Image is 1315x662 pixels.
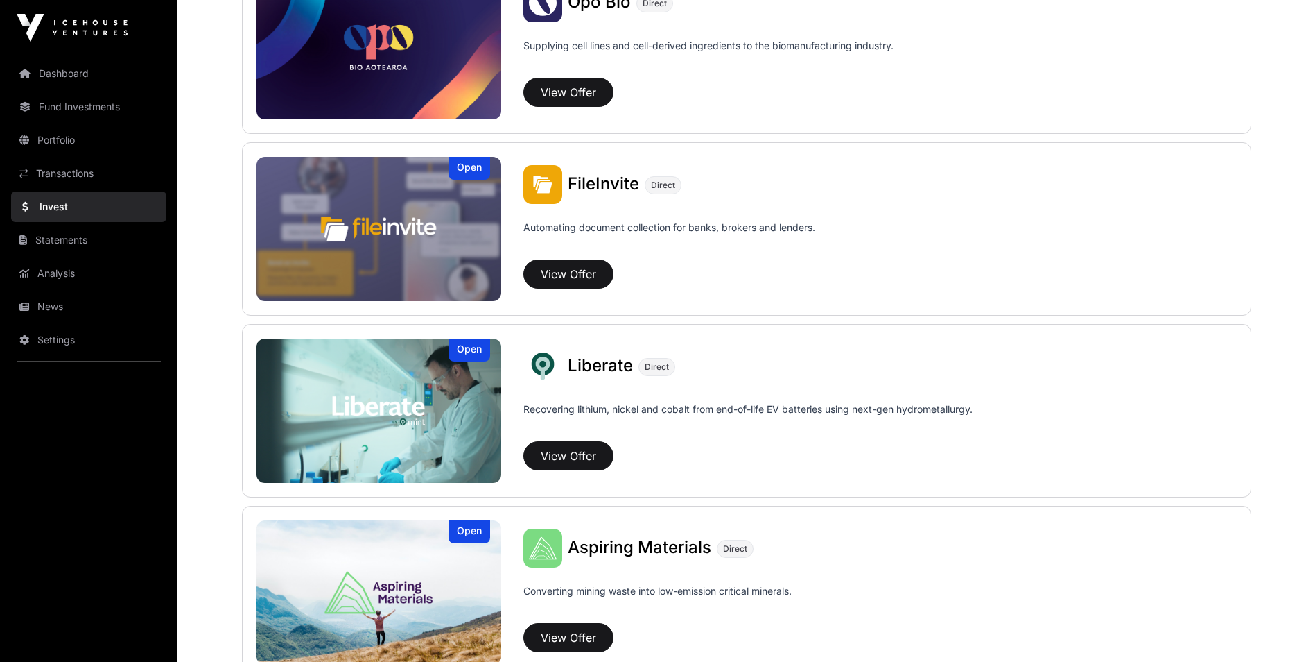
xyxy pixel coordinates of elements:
[449,339,490,362] div: Open
[523,165,562,204] img: FileInvite
[651,180,675,191] span: Direct
[645,362,669,373] span: Direct
[1246,595,1315,662] iframe: Chat Widget
[449,157,490,180] div: Open
[568,173,639,194] span: FileInvite
[523,441,613,470] button: View Offer
[11,291,166,322] a: News
[449,520,490,543] div: Open
[11,325,166,355] a: Settings
[256,157,502,301] a: FileInviteOpen
[523,260,613,289] button: View Offer
[256,339,502,483] a: LiberateOpen
[11,258,166,289] a: Analysis
[11,58,166,89] a: Dashboard
[11,92,166,122] a: Fund Investments
[256,157,502,301] img: FileInvite
[568,357,633,375] a: Liberate
[523,221,815,254] p: Automating document collection for banks, brokers and lenders.
[11,192,166,222] a: Invest
[256,339,502,483] img: Liberate
[568,539,711,557] a: Aspiring Materials
[523,402,973,436] p: Recovering lithium, nickel and cobalt from end-of-life EV batteries using next-gen hydrometallurgy.
[568,355,633,375] span: Liberate
[568,537,711,557] span: Aspiring Materials
[523,584,792,618] p: Converting mining waste into low-emission critical minerals.
[523,347,562,386] img: Liberate
[11,158,166,189] a: Transactions
[11,125,166,155] a: Portfolio
[17,14,128,42] img: Icehouse Ventures Logo
[523,623,613,652] button: View Offer
[568,176,639,194] a: FileInvite
[523,39,894,53] p: Supplying cell lines and cell-derived ingredients to the biomanufacturing industry.
[11,225,166,255] a: Statements
[523,529,562,568] img: Aspiring Materials
[523,78,613,107] button: View Offer
[723,543,747,554] span: Direct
